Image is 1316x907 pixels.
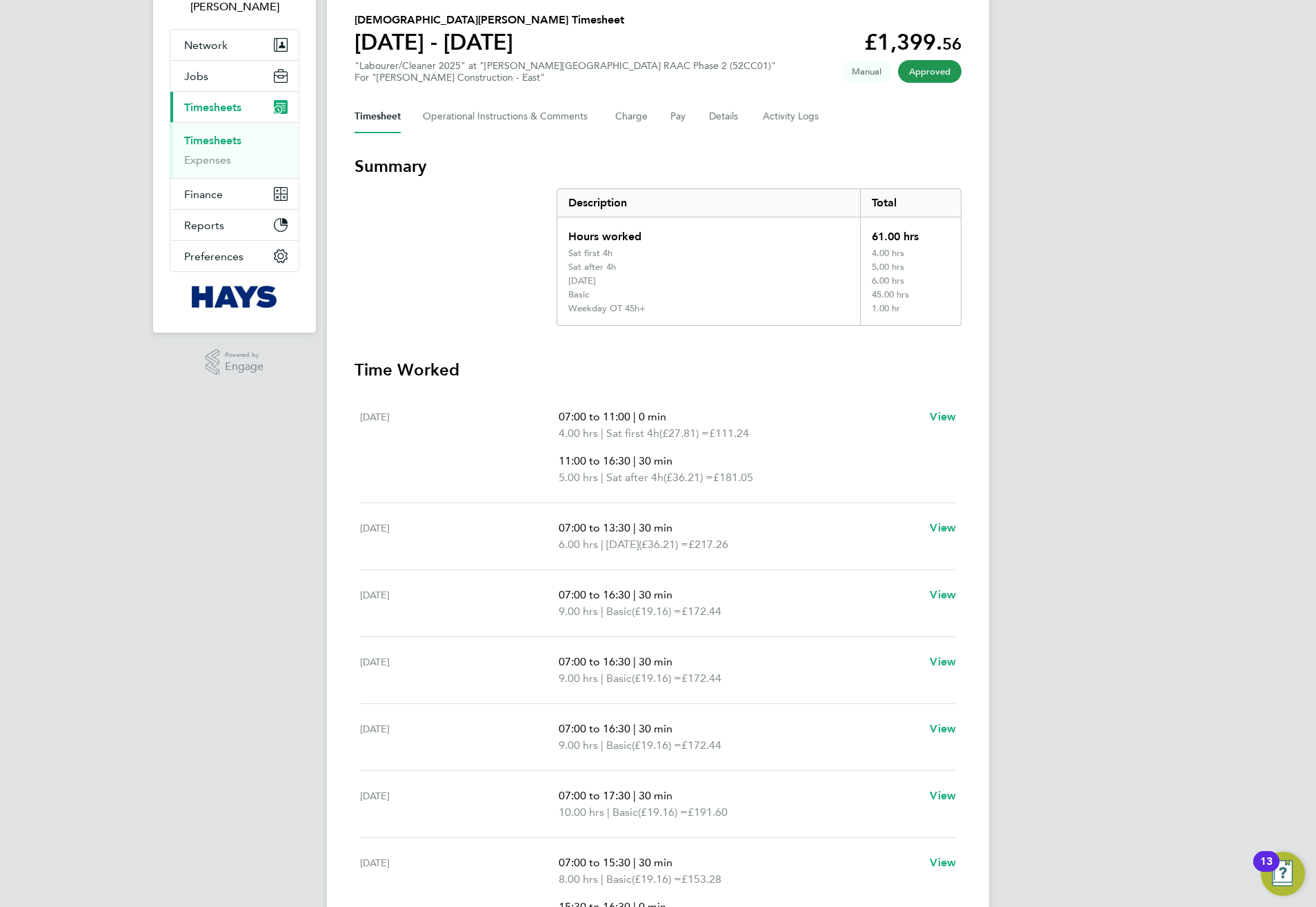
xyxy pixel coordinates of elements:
[184,39,228,52] span: Network
[930,788,956,804] a: View
[633,454,636,467] span: |
[639,538,688,551] span: (£36.21) =
[559,410,630,423] span: 07:00 to 11:00
[170,241,299,271] button: Preferences
[559,427,598,440] span: 4.00 hrs
[713,471,753,484] span: £181.05
[860,217,961,248] div: 61.00 hrs
[557,217,860,248] div: Hours worked
[355,72,776,84] div: For "[PERSON_NAME] Construction - East"
[355,12,624,28] h2: [DEMOGRAPHIC_DATA][PERSON_NAME] Timesheet
[559,806,604,819] span: 10.00 hrs
[942,34,961,54] span: 56
[170,92,299,122] button: Timesheets
[568,303,646,314] div: Weekday OT 45h+
[568,262,616,273] div: Sat after 4h
[184,101,241,114] span: Timesheets
[225,349,263,361] span: Powered by
[601,672,604,685] span: |
[225,361,263,373] span: Engage
[930,654,956,670] a: View
[688,806,728,819] span: £191.60
[606,469,664,486] span: Sat after 4h
[659,427,709,440] span: (£27.81) =
[355,359,961,381] h3: Time Worked
[1261,852,1305,896] button: Open Resource Center, 13 new notifications
[355,28,624,56] h1: [DATE] - [DATE]
[681,739,721,752] span: £172.44
[170,179,299,209] button: Finance
[709,100,741,133] button: Details
[633,655,636,668] span: |
[559,789,630,802] span: 07:00 to 17:30
[1260,861,1273,879] div: 13
[639,410,666,423] span: 0 min
[607,806,610,819] span: |
[639,722,672,735] span: 30 min
[860,189,961,217] div: Total
[557,189,860,217] div: Description
[601,605,604,618] span: |
[633,856,636,869] span: |
[930,855,956,871] a: View
[632,672,681,685] span: (£19.16) =
[664,471,713,484] span: (£36.21) =
[639,856,672,869] span: 30 min
[930,409,956,425] a: View
[681,672,721,685] span: £172.44
[763,100,821,133] button: Activity Logs
[632,739,681,752] span: (£19.16) =
[184,153,231,166] a: Expenses
[184,70,208,83] span: Jobs
[930,856,956,869] span: View
[559,521,630,534] span: 07:00 to 13:30
[559,605,598,618] span: 9.00 hrs
[360,788,559,821] div: [DATE]
[860,262,961,275] div: 5.00 hrs
[670,100,687,133] button: Pay
[606,536,639,553] span: [DATE]
[639,655,672,668] span: 30 min
[184,219,224,232] span: Reports
[559,739,598,752] span: 9.00 hrs
[360,587,559,620] div: [DATE]
[170,122,299,178] div: Timesheets
[639,789,672,802] span: 30 min
[601,872,604,886] span: |
[612,804,638,821] span: Basic
[601,427,604,440] span: |
[639,521,672,534] span: 30 min
[930,521,956,534] span: View
[841,60,893,83] span: This timesheet was manually created.
[559,655,630,668] span: 07:00 to 16:30
[606,425,659,442] span: Sat first 4h
[930,722,956,735] span: View
[360,654,559,687] div: [DATE]
[681,872,721,886] span: £153.28
[559,471,598,484] span: 5.00 hrs
[559,872,598,886] span: 8.00 hrs
[639,588,672,601] span: 30 min
[601,538,604,551] span: |
[633,410,636,423] span: |
[360,520,559,553] div: [DATE]
[601,739,604,752] span: |
[930,721,956,737] a: View
[632,872,681,886] span: (£19.16) =
[559,672,598,685] span: 9.00 hrs
[559,856,630,869] span: 07:00 to 15:30
[423,100,593,133] button: Operational Instructions & Comments
[355,60,776,84] div: "Labourer/Cleaner 2025" at "[PERSON_NAME][GEOGRAPHIC_DATA] RAAC Phase 2 (52CC01)"
[559,722,630,735] span: 07:00 to 16:30
[633,722,636,735] span: |
[170,286,299,308] a: Go to home page
[633,521,636,534] span: |
[688,538,728,551] span: £217.26
[184,134,241,147] a: Timesheets
[860,275,961,289] div: 6.00 hrs
[930,410,956,423] span: View
[170,30,299,60] button: Network
[860,303,961,325] div: 1.00 hr
[633,789,636,802] span: |
[606,670,632,687] span: Basic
